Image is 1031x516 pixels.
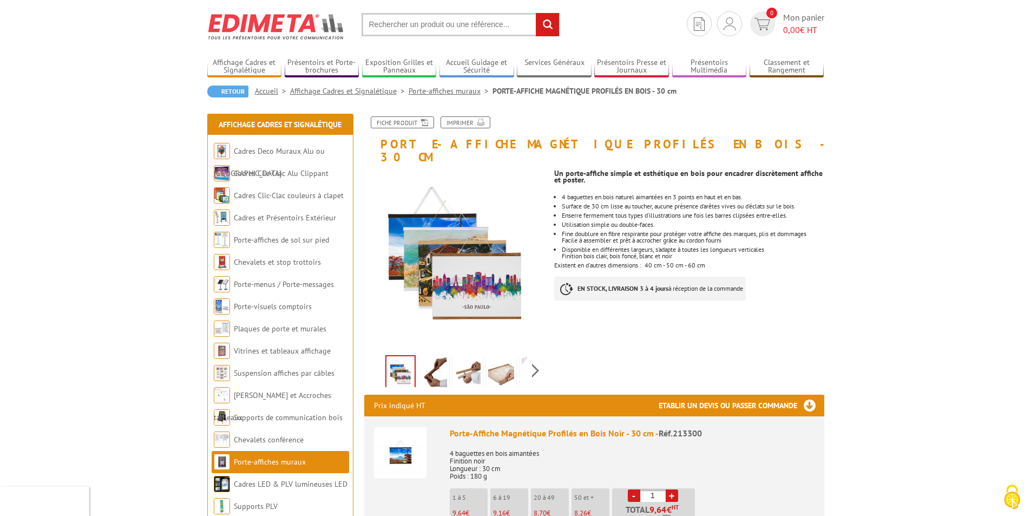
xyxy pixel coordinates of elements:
input: rechercher [536,13,559,36]
strong: EN STOCK, LIVRAISON 3 à 4 jours [577,284,668,292]
strong: Un porte-affiche simple et esthétique en bois pour encadrer discrètement affiche et poster. [554,168,823,185]
img: 213399_porte-affiches_magnetique_bois_clair_2.jpg [455,357,481,391]
a: Accueil [255,86,290,96]
a: Porte-visuels comptoirs [234,302,312,311]
img: Edimeta [207,6,345,47]
a: + [666,489,678,502]
img: devis rapide [694,17,705,31]
a: Chevalets conférence [234,435,304,445]
img: Cadres LED & PLV lumineuses LED [214,476,230,492]
img: Porte-menus / Porte-messages [214,276,230,292]
a: Retour [207,86,248,97]
a: Suspension affiches par câbles [234,368,334,378]
span: € [667,505,672,514]
a: Accueil Guidage et Sécurité [439,58,514,76]
p: Fine doublure en fibre respirante pour protéger votre affiche des marques, plis et dommages [562,231,824,237]
img: Porte-affiches muraux [214,454,230,470]
img: Cookies (fenêtre modale) [999,484,1026,511]
h1: PORTE-AFFICHE MAGNÉTIQUE PROFILÉS EN BOIS - 30 cm [356,116,832,164]
img: Cadres et Présentoirs Extérieur [214,210,230,226]
input: Rechercher un produit ou une référence... [362,13,560,36]
a: Cadres Deco Muraux Alu ou [GEOGRAPHIC_DATA] [214,146,325,178]
a: Exposition Grilles et Panneaux [362,58,437,76]
a: Classement et Rangement [750,58,824,76]
img: Cadres Clic-Clac couleurs à clapet [214,187,230,204]
a: Cadres et Présentoirs Extérieur [234,213,336,223]
p: Finition bois clair, bois foncé, blanc et noir [562,253,824,259]
li: 4 baguettes en bois naturel aimantées en 3 points en haut et en bas. [562,194,824,200]
li: Utilisation simple ou double-faces. [562,221,824,228]
img: Supports PLV [214,498,230,514]
a: [PERSON_NAME] et Accroches tableaux [214,390,331,422]
a: Porte-affiches muraux [234,457,306,467]
button: Cookies (fenêtre modale) [993,479,1031,516]
span: 0,00 [783,24,800,35]
a: Porte-affiches muraux [409,86,492,96]
a: devis rapide 0 Mon panier 0,00€ HT [747,11,824,36]
a: Cadres LED & PLV lumineuses LED [234,479,347,489]
span: 9,64 [649,505,667,514]
img: devis rapide [754,18,770,30]
p: 50 et + [574,494,609,501]
img: Chevalets et stop trottoirs [214,254,230,270]
p: Disponible en différentes largeurs, s’adapte à toutes les longueurs verticales [562,246,824,253]
span: Next [530,362,541,380]
a: Porte-menus / Porte-messages [234,279,334,289]
img: Cimaises et Accroches tableaux [214,387,230,403]
a: Chevalets et stop trottoirs [234,257,321,267]
img: Porte-affiches de sol sur pied [214,232,230,248]
p: à réception de la commande [554,277,746,301]
a: Présentoirs Multimédia [672,58,747,76]
p: 20 à 49 [534,494,569,501]
img: Cadres Deco Muraux Alu ou Bois [214,143,230,159]
img: Porte-visuels comptoirs [214,298,230,315]
span: Mon panier [783,11,824,36]
p: 4 baguettes en bois aimantées Finition noir Longueur : 30 cm Poids : 180 g [450,442,815,480]
li: Enserre fermement tous types d’illustrations une fois les barres clipsées entre-elles. [562,212,824,219]
a: Affichage Cadres et Signalétique [207,58,282,76]
h3: Etablir un devis ou passer commande [659,395,824,416]
div: Porte-Affiche Magnétique Profilés en Bois Noir - 30 cm - [450,427,815,440]
a: Affichage Cadres et Signalétique [219,120,342,129]
span: € HT [783,24,824,36]
div: Existent en d'autres dimensions : 40 cm - 50 cm - 60 cm [554,164,832,311]
a: - [628,489,640,502]
p: Prix indiqué HT [374,395,425,416]
a: Vitrines et tableaux affichage [234,346,331,356]
img: Plaques de porte et murales [214,321,230,337]
img: Chevalets conférence [214,432,230,448]
p: 6 à 19 [493,494,528,501]
img: 213399-porte-affiches-magnetique-bois-fonce-5.jpg [522,357,548,391]
img: 213399_porte-affiches_magnetique_bois_fonce_2.jpg [421,357,447,391]
a: Présentoirs et Porte-brochures [285,58,359,76]
img: Porte-Affiche Magnétique Profilés en Bois Noir - 30 cm [374,427,426,478]
a: Imprimer [441,116,490,128]
span: Réf.213300 [659,428,702,439]
a: Services Généraux [517,58,592,76]
img: 213399_porte-affiches_magnetique_bois_fonce_3.jpg [488,357,514,391]
p: 1 à 5 [452,494,488,501]
a: Cadres Clic-Clac couleurs à clapet [234,191,344,200]
a: Porte-affiches de sol sur pied [234,235,329,245]
a: Supports de communication bois [234,413,343,422]
li: Surface de 30 cm lisse au toucher, aucune présence d’arêtes vives ou d’éclats sur le bois. [562,203,824,210]
img: devis rapide [724,17,736,30]
a: Supports PLV [234,501,278,511]
a: Plaques de porte et murales [234,324,326,334]
span: 0 [766,8,777,18]
img: 213300_profiles_bois_aimantes_30_cm.jpg [364,169,547,351]
a: Affichage Cadres et Signalétique [290,86,409,96]
img: 213300_profiles_bois_aimantes_30_cm.jpg [386,356,415,390]
a: Cadres Clic-Clac Alu Clippant [234,168,329,178]
li: PORTE-AFFICHE MAGNÉTIQUE PROFILÉS EN BOIS - 30 cm [492,86,677,96]
img: Suspension affiches par câbles [214,365,230,381]
a: Présentoirs Presse et Journaux [594,58,669,76]
sup: HT [672,504,679,511]
p: Facile à assembler et prêt à accrocher grâce au cordon fourni [562,237,824,244]
img: Vitrines et tableaux affichage [214,343,230,359]
a: Fiche produit [371,116,434,128]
